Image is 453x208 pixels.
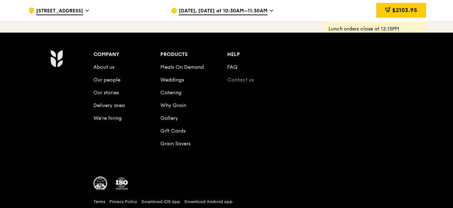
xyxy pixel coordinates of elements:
[160,141,190,147] a: Grain Savers
[160,115,178,121] a: Gallery
[93,64,114,70] a: About us
[227,77,254,83] a: Contact us
[160,64,204,70] a: Meals On Demand
[392,7,417,13] span: $2103.95
[227,50,294,60] div: Help
[227,64,237,70] a: FAQ
[109,199,137,204] a: Privacy Policy
[160,50,227,60] div: Products
[93,115,122,121] a: We’re hiring
[93,176,108,191] img: MUIS Halal Certified
[184,199,233,204] a: Download Android app
[93,90,119,96] a: Our stories
[160,77,184,83] a: Weddings
[179,7,268,15] span: [DATE], [DATE] at 10:30AM–11:30AM
[328,26,420,33] div: Lunch orders close at 12:15PM
[160,128,185,134] a: Gift Cards
[50,50,63,67] img: Grain
[93,50,160,60] div: Company
[36,30,69,43] img: Grain web logo
[115,176,129,191] img: ISO Certified
[141,199,180,204] a: Download iOS app
[160,90,182,96] a: Catering
[36,7,83,15] span: [STREET_ADDRESS]
[93,77,120,83] a: Our people
[160,102,186,108] a: Why Grain
[93,199,105,204] a: Terms
[93,102,125,108] a: Delivery area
